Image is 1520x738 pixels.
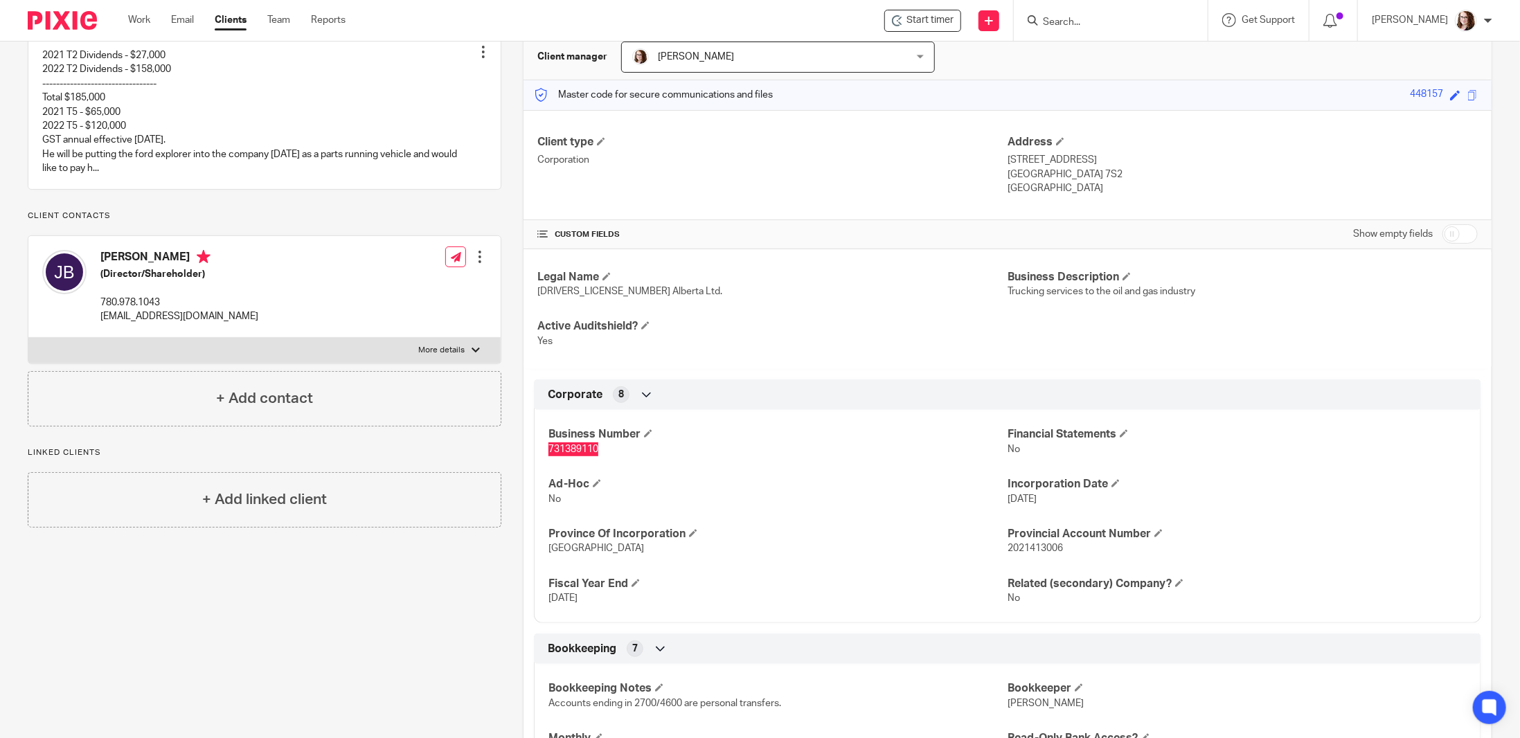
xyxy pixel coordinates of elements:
span: 8 [618,388,624,402]
h4: Address [1008,135,1478,150]
span: Get Support [1242,15,1295,25]
h4: Province Of Incorporation [548,527,1008,541]
p: Linked clients [28,447,501,458]
p: [GEOGRAPHIC_DATA] [1008,181,1478,195]
h4: Active Auditshield? [537,319,1008,334]
p: [PERSON_NAME] [1372,13,1448,27]
label: Show empty fields [1353,227,1433,241]
span: Accounts ending in 2700/4600 are personal transfers. [548,699,781,708]
span: [DATE] [1008,494,1037,504]
p: [STREET_ADDRESS] [1008,153,1478,167]
h4: Legal Name [537,270,1008,285]
p: [EMAIL_ADDRESS][DOMAIN_NAME] [100,309,258,323]
h4: Incorporation Date [1008,477,1467,492]
span: Trucking services to the oil and gas industry [1008,287,1195,296]
a: Work [128,13,150,27]
span: [GEOGRAPHIC_DATA] [548,543,644,553]
img: Kelsey%20Website-compressed%20Resized.jpg [632,48,649,65]
p: Master code for secure communications and files [534,88,773,102]
a: Team [267,13,290,27]
img: Pixie [28,11,97,30]
input: Search [1041,17,1166,29]
span: [PERSON_NAME] [1008,699,1084,708]
p: Corporation [537,153,1008,167]
span: [PERSON_NAME] [658,52,734,62]
span: Start timer [906,13,954,28]
h4: Related (secondary) Company? [1008,577,1467,591]
p: [GEOGRAPHIC_DATA] 7S2 [1008,168,1478,181]
h4: Bookkeeping Notes [548,681,1008,696]
img: svg%3E [42,250,87,294]
span: Bookkeeping [548,642,616,656]
h4: Ad-Hoc [548,477,1008,492]
h3: Client manager [537,50,607,64]
span: 731389110 [548,444,598,454]
h4: + Add contact [216,388,313,409]
a: Clients [215,13,247,27]
h4: Bookkeeper [1008,681,1467,696]
p: More details [418,345,465,356]
p: Client contacts [28,210,501,222]
h4: Client type [537,135,1008,150]
h4: Business Number [548,427,1008,442]
span: No [548,494,561,504]
h4: [PERSON_NAME] [100,250,258,267]
img: Kelsey%20Website-compressed%20Resized.jpg [1455,10,1477,32]
span: Corporate [548,388,602,402]
div: 448157 [1410,87,1443,103]
h4: Financial Statements [1008,427,1467,442]
span: No [1008,444,1020,454]
span: Yes [537,336,553,346]
div: 2141300 Alberta Ltd. (Brown) [884,10,961,32]
h5: (Director/Shareholder) [100,267,258,281]
h4: Fiscal Year End [548,577,1008,591]
h4: CUSTOM FIELDS [537,229,1008,240]
h4: Provincial Account Number [1008,527,1467,541]
span: 7 [632,642,638,656]
span: No [1008,593,1020,603]
h4: Business Description [1008,270,1478,285]
a: Reports [311,13,346,27]
h4: + Add linked client [202,489,327,510]
p: 780.978.1043 [100,296,258,309]
a: Email [171,13,194,27]
span: [DATE] [548,593,578,603]
span: [DRIVERS_LICENSE_NUMBER] Alberta Ltd. [537,287,722,296]
i: Primary [197,250,211,264]
span: 2021413006 [1008,543,1063,553]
